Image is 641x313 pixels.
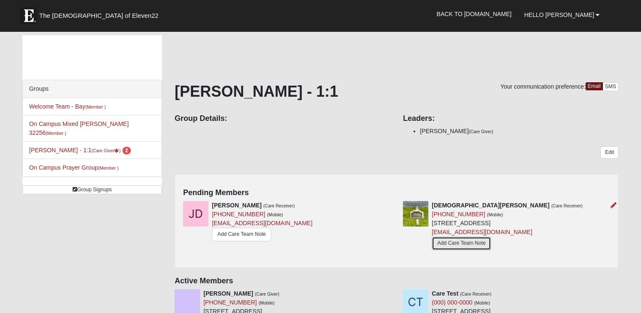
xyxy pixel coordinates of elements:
[16,3,186,24] a: The [DEMOGRAPHIC_DATA] of Eleven22
[487,212,503,217] small: (Mobile)
[39,11,158,20] span: The [DEMOGRAPHIC_DATA] of Eleven22
[600,146,619,159] a: Edit
[460,291,491,296] small: (Care Receiver)
[432,229,532,235] a: [EMAIL_ADDRESS][DOMAIN_NAME]
[518,4,606,25] a: Hello [PERSON_NAME]
[432,202,549,209] strong: [DEMOGRAPHIC_DATA][PERSON_NAME]
[29,164,119,171] a: On Campus Prayer Group(Member )
[212,220,312,226] a: [EMAIL_ADDRESS][DOMAIN_NAME]
[212,202,261,209] strong: [PERSON_NAME]
[586,82,603,90] a: Email
[432,237,491,250] a: Add Care Team Note
[122,147,131,154] span: number of pending members
[175,82,619,101] h1: [PERSON_NAME] - 1:1
[267,212,283,217] small: (Mobile)
[212,211,265,218] a: [PHONE_NUMBER]
[29,103,106,110] a: Welcome Team - Bay(Member )
[420,127,619,136] li: [PERSON_NAME]
[203,290,253,297] strong: [PERSON_NAME]
[23,80,161,98] div: Groups
[430,3,518,25] a: Back to [DOMAIN_NAME]
[98,165,118,170] small: (Member )
[183,188,610,198] h4: Pending Members
[29,120,129,136] a: On Campus Mixed [PERSON_NAME] 32256(Member )
[500,83,586,90] span: Your communication preference:
[524,11,594,18] span: Hello [PERSON_NAME]
[175,114,390,123] h4: Group Details:
[212,228,271,241] a: Add Care Team Note
[92,148,121,153] small: (Care Giver )
[175,277,619,286] h4: Active Members
[22,185,162,194] a: Group Signups
[255,291,280,296] small: (Care Giver)
[85,104,105,109] small: (Member )
[469,129,493,134] small: (Care Giver)
[432,290,458,297] strong: Care Test
[403,114,619,123] h4: Leaders:
[29,147,131,154] a: [PERSON_NAME] - 1:1(Care Giver) 2
[20,7,37,24] img: Eleven22 logo
[46,131,66,136] small: (Member )
[432,211,485,218] a: [PHONE_NUMBER]
[264,203,295,208] small: (Care Receiver)
[432,201,583,253] div: [STREET_ADDRESS]
[602,82,619,91] a: SMS
[551,203,583,208] small: (Care Receiver)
